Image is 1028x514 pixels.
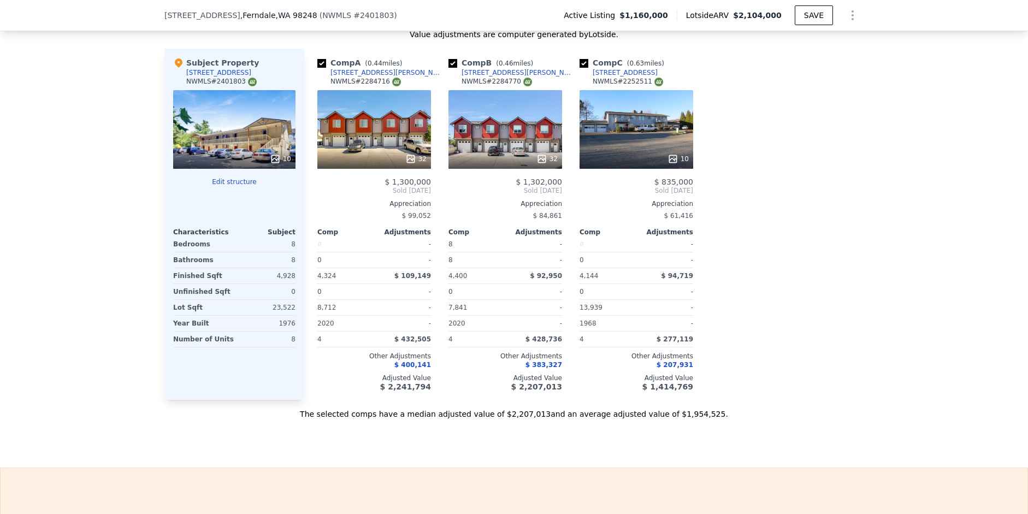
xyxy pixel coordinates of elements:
img: NWMLS Logo [654,78,663,86]
span: 8 [448,240,453,248]
div: - [507,300,562,315]
span: 13,939 [580,304,602,311]
div: 4 [580,332,634,347]
span: [STREET_ADDRESS] [164,10,240,21]
button: Show Options [842,4,864,26]
div: Year Built [173,316,232,331]
span: 4,400 [448,272,467,280]
a: [STREET_ADDRESS][PERSON_NAME] [448,68,575,77]
div: NWMLS # 2284716 [330,77,401,86]
div: 0 [580,252,634,268]
span: $ 432,505 [394,335,431,343]
div: 8 [237,252,296,268]
div: Bathrooms [173,252,232,268]
span: $ 207,931 [657,361,693,369]
button: Edit structure [173,178,296,186]
span: $ 277,119 [657,335,693,343]
span: ( miles) [623,60,669,67]
div: - [376,284,431,299]
a: [STREET_ADDRESS] [580,68,658,77]
div: 0 [237,284,296,299]
div: [STREET_ADDRESS][PERSON_NAME] [330,68,444,77]
span: $ 84,861 [533,212,562,220]
span: Lotside ARV [686,10,733,21]
div: 2020 [448,316,503,331]
div: - [639,284,693,299]
div: The selected comps have a median adjusted value of $2,207,013 and an average adjusted value of $1... [164,400,864,420]
div: 1968 [580,316,634,331]
div: 10 [667,153,689,164]
div: Value adjustments are computer generated by Lotside . [164,29,864,40]
div: 0 [580,237,634,252]
span: , WA 98248 [276,11,317,20]
div: ( ) [320,10,397,21]
div: Other Adjustments [448,352,562,361]
span: Active Listing [564,10,619,21]
div: Adjustments [505,228,562,237]
div: Subject [234,228,296,237]
span: 0.46 [499,60,513,67]
button: SAVE [795,5,833,25]
img: NWMLS Logo [523,78,532,86]
span: $ 99,052 [402,212,431,220]
span: 8,712 [317,304,336,311]
div: NWMLS # 2284770 [462,77,532,86]
span: 4,144 [580,272,598,280]
div: 0 [317,237,372,252]
span: ( miles) [492,60,537,67]
div: NWMLS # 2401803 [186,77,257,86]
div: Comp [448,228,505,237]
div: 0 [317,252,372,268]
span: $ 61,416 [664,212,693,220]
div: 8 [237,237,296,252]
a: [STREET_ADDRESS][PERSON_NAME] [317,68,444,77]
img: NWMLS Logo [392,78,401,86]
div: - [376,316,431,331]
div: Adjustments [374,228,431,237]
div: Number of Units [173,332,234,347]
span: 7,841 [448,304,467,311]
div: Subject Property [173,57,259,68]
img: NWMLS Logo [248,78,257,86]
div: Comp A [317,57,406,68]
span: Sold [DATE] [317,186,431,195]
div: 1976 [237,316,296,331]
span: Sold [DATE] [448,186,562,195]
div: - [639,237,693,252]
div: - [376,252,431,268]
div: [STREET_ADDRESS][PERSON_NAME] [462,68,575,77]
span: $ 383,327 [525,361,562,369]
div: Adjustments [636,228,693,237]
div: Comp B [448,57,537,68]
div: - [507,252,562,268]
div: Adjusted Value [580,374,693,382]
div: - [507,284,562,299]
div: - [507,316,562,331]
div: Comp [317,228,374,237]
span: $ 1,300,000 [385,178,431,186]
div: - [376,300,431,315]
div: Adjusted Value [317,374,431,382]
div: - [639,300,693,315]
div: 4 [317,332,372,347]
span: Sold [DATE] [580,186,693,195]
div: NWMLS # 2252511 [593,77,663,86]
span: $ 1,302,000 [516,178,562,186]
span: # 2401803 [353,11,394,20]
div: 32 [405,153,427,164]
div: [STREET_ADDRESS] [593,68,658,77]
div: 23,522 [237,300,296,315]
div: Appreciation [580,199,693,208]
div: - [376,237,431,252]
span: 0.44 [368,60,382,67]
span: $ 1,414,769 [642,382,693,391]
span: ( miles) [361,60,406,67]
div: Lot Sqft [173,300,232,315]
div: [STREET_ADDRESS] [186,68,251,77]
span: $ 94,719 [661,272,693,280]
div: 2020 [317,316,372,331]
div: 4 [448,332,503,347]
div: Unfinished Sqft [173,284,232,299]
span: $ 428,736 [525,335,562,343]
span: $ 2,241,794 [380,382,431,391]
